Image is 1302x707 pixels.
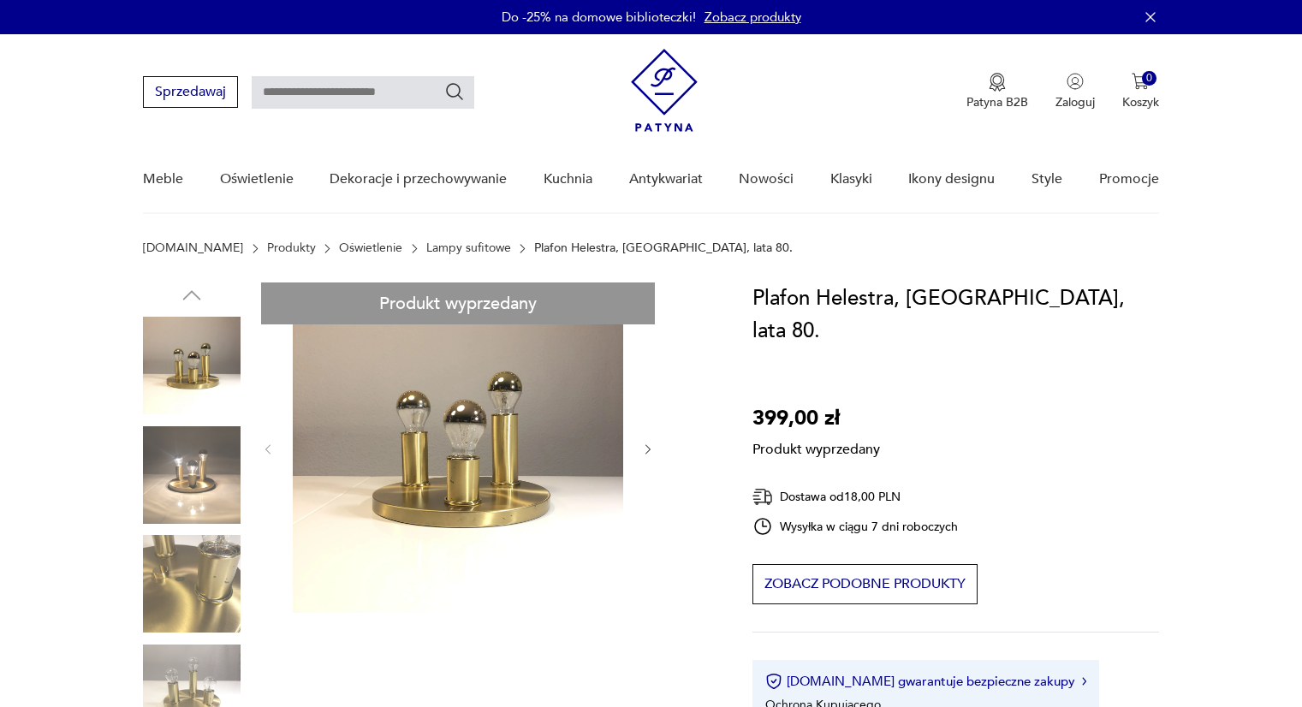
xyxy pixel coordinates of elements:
a: Promocje [1099,146,1159,212]
p: Produkt wyprzedany [752,435,880,459]
button: 0Koszyk [1122,73,1159,110]
div: Dostawa od 18,00 PLN [752,486,958,508]
button: Sprzedawaj [143,76,238,108]
img: Patyna - sklep z meblami i dekoracjami vintage [631,49,698,132]
button: Patyna B2B [966,73,1028,110]
a: Produkty [267,241,316,255]
img: Ikona dostawy [752,486,773,508]
p: 399,00 zł [752,402,880,435]
p: Do -25% na domowe biblioteczki! [502,9,696,26]
h1: Plafon Helestra, [GEOGRAPHIC_DATA], lata 80. [752,282,1159,348]
img: Ikonka użytkownika [1067,73,1084,90]
a: Oświetlenie [339,241,402,255]
a: Style [1031,146,1062,212]
a: [DOMAIN_NAME] [143,241,243,255]
a: Meble [143,146,183,212]
p: Patyna B2B [966,94,1028,110]
a: Kuchnia [544,146,592,212]
button: Zaloguj [1055,73,1095,110]
a: Lampy sufitowe [426,241,511,255]
img: Ikona medalu [989,73,1006,92]
img: Ikona strzałki w prawo [1082,677,1087,686]
div: 0 [1142,71,1156,86]
button: Zobacz podobne produkty [752,564,978,604]
a: Nowości [739,146,794,212]
a: Oświetlenie [220,146,294,212]
a: Klasyki [830,146,872,212]
img: Ikona koszyka [1132,73,1149,90]
a: Ikona medaluPatyna B2B [966,73,1028,110]
a: Sprzedawaj [143,87,238,99]
p: Koszyk [1122,94,1159,110]
a: Dekoracje i przechowywanie [330,146,507,212]
a: Zobacz produkty [705,9,801,26]
div: Wysyłka w ciągu 7 dni roboczych [752,516,958,537]
img: Ikona certyfikatu [765,673,782,690]
button: [DOMAIN_NAME] gwarantuje bezpieczne zakupy [765,673,1086,690]
a: Antykwariat [629,146,703,212]
button: Szukaj [444,81,465,102]
p: Zaloguj [1055,94,1095,110]
p: Plafon Helestra, [GEOGRAPHIC_DATA], lata 80. [534,241,793,255]
a: Ikony designu [908,146,995,212]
